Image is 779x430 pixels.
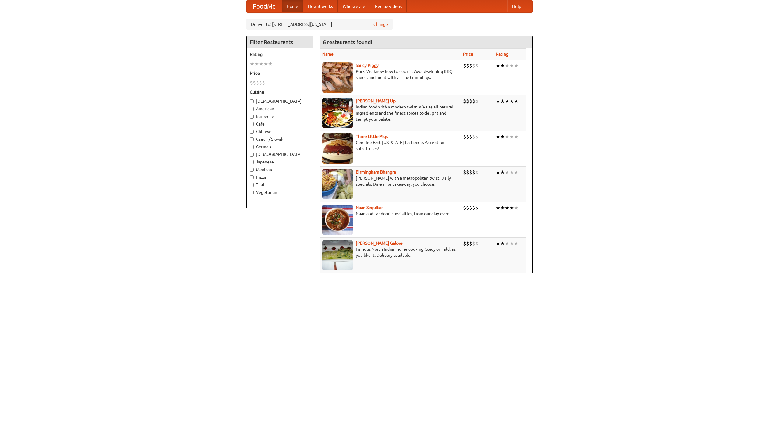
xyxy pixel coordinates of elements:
[323,39,372,45] ng-pluralize: 6 restaurants found!
[250,189,310,195] label: Vegetarian
[256,79,259,86] li: $
[475,240,478,247] li: $
[373,21,388,27] a: Change
[463,169,466,176] li: $
[370,0,407,12] a: Recipe videos
[463,240,466,247] li: $
[250,145,254,149] input: German
[322,169,353,199] img: bhangra.jpg
[322,246,458,258] p: Famous North Indian home cooking. Spicy or mild, as you like it. Delivery available.
[250,113,310,119] label: Barbecue
[505,98,509,105] li: ★
[475,98,478,105] li: $
[262,79,265,86] li: $
[514,98,519,105] li: ★
[322,52,334,57] a: Name
[322,68,458,81] p: Pork. We know how to cook it. Award-winning BBQ sauce, and meat with all the trimmings.
[250,144,310,150] label: German
[496,98,500,105] li: ★
[509,98,514,105] li: ★
[475,62,478,69] li: $
[250,106,310,112] label: American
[500,169,505,176] li: ★
[505,240,509,247] li: ★
[496,240,500,247] li: ★
[247,0,282,12] a: FoodMe
[322,104,458,122] p: Indian food with a modern twist. We use all-natural ingredients and the finest spices to delight ...
[469,240,472,247] li: $
[356,134,388,139] a: Three Little Pigs
[250,122,254,126] input: Cafe
[356,98,396,103] a: [PERSON_NAME] Up
[250,160,254,164] input: Japanese
[475,205,478,211] li: $
[247,36,313,48] h4: Filter Restaurants
[322,175,458,187] p: [PERSON_NAME] with a metropolitan twist. Daily specials. Dine-in or takeaway, you choose.
[509,62,514,69] li: ★
[322,205,353,235] img: naansequitur.jpg
[250,136,310,142] label: Czech / Slovak
[303,0,338,12] a: How it works
[338,0,370,12] a: Who we are
[246,19,393,30] div: Deliver to: [STREET_ADDRESS][US_STATE]
[250,107,254,111] input: American
[475,169,478,176] li: $
[282,0,303,12] a: Home
[472,62,475,69] li: $
[500,205,505,211] li: ★
[472,169,475,176] li: $
[254,60,259,67] li: ★
[250,115,254,119] input: Barbecue
[500,240,505,247] li: ★
[250,70,310,76] h5: Price
[514,240,519,247] li: ★
[505,169,509,176] li: ★
[496,52,508,57] a: Rating
[469,169,472,176] li: $
[496,205,500,211] li: ★
[268,60,273,67] li: ★
[322,240,353,270] img: currygalore.jpg
[469,62,472,69] li: $
[250,99,254,103] input: [DEMOGRAPHIC_DATA]
[472,98,475,105] li: $
[250,191,254,194] input: Vegetarian
[505,205,509,211] li: ★
[509,205,514,211] li: ★
[463,98,466,105] li: $
[514,169,519,176] li: ★
[509,133,514,140] li: ★
[472,205,475,211] li: $
[322,211,458,217] p: Naan and tandoori specialties, from our clay oven.
[250,167,310,173] label: Mexican
[500,98,505,105] li: ★
[466,169,469,176] li: $
[500,133,505,140] li: ★
[322,139,458,152] p: Genuine East [US_STATE] barbecue. Accept no substitutes!
[250,98,310,104] label: [DEMOGRAPHIC_DATA]
[322,98,353,128] img: curryup.jpg
[250,159,310,165] label: Japanese
[469,205,472,211] li: $
[466,98,469,105] li: $
[250,89,310,95] h5: Cuisine
[496,133,500,140] li: ★
[466,205,469,211] li: $
[250,168,254,172] input: Mexican
[463,62,466,69] li: $
[259,79,262,86] li: $
[496,169,500,176] li: ★
[496,62,500,69] li: ★
[250,137,254,141] input: Czech / Slovak
[264,60,268,67] li: ★
[250,60,254,67] li: ★
[472,133,475,140] li: $
[250,51,310,57] h5: Rating
[250,183,254,187] input: Thai
[356,63,379,68] a: Saucy Piggy
[463,205,466,211] li: $
[356,170,396,174] a: Birmingham Bhangra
